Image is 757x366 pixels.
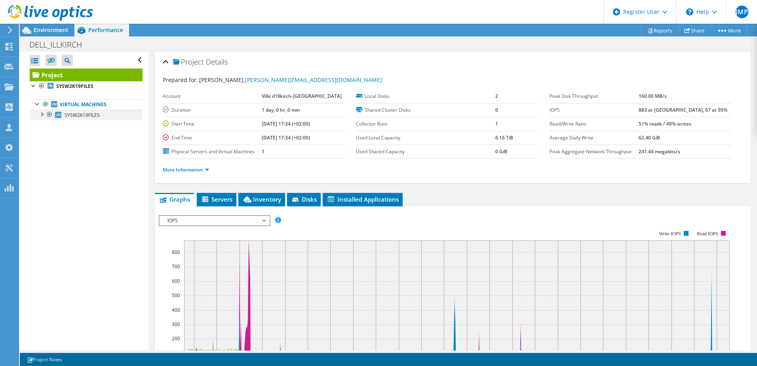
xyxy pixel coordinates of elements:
[327,195,399,203] span: Installed Applications
[639,120,691,127] b: 51% reads / 49% writes
[550,134,639,142] label: Average Daily Write
[550,120,639,128] label: Read/Write Ratio
[245,76,382,84] a: [PERSON_NAME][EMAIL_ADDRESS][DOMAIN_NAME]
[550,92,639,100] label: Peak Disk Throughput
[686,8,693,15] svg: \n
[56,83,93,90] b: SYSW2K19FILES
[30,110,143,120] a: SYSW2K19FILES
[34,26,68,34] span: Environment
[262,134,310,141] b: [DATE] 17:34 (+02:00)
[172,249,180,255] text: 800
[495,134,513,141] b: 6.16 TiB
[641,24,679,36] a: Reports
[262,148,264,155] b: 1
[163,76,198,84] label: Prepared for:
[356,92,495,100] label: Local Disks
[172,335,180,342] text: 200
[291,195,317,203] span: Disks
[495,120,498,127] b: 1
[736,6,748,18] span: JMP
[639,107,727,113] b: 883 at [GEOGRAPHIC_DATA], 67 at 95%
[495,148,507,155] b: 0 GiB
[163,166,209,173] a: More Information
[172,263,180,270] text: 700
[201,195,232,203] span: Servers
[242,195,281,203] span: Inventory
[172,350,180,356] text: 100
[495,107,498,113] b: 0
[172,292,180,299] text: 500
[163,120,262,128] label: Start Time
[710,24,747,36] a: More
[172,307,180,313] text: 400
[206,57,228,67] span: Details
[172,278,180,284] text: 600
[164,216,265,225] span: IOPS
[163,92,262,100] label: Account
[262,107,300,113] b: 1 day, 0 hr, 0 min
[30,69,143,81] a: Project
[163,148,262,156] label: Physical Servers and Virtual Machines
[356,120,495,128] label: Collector Runs
[21,355,68,364] a: Project Notes
[659,231,681,236] text: Write IOPS
[697,231,718,236] text: Read IOPS
[356,134,495,142] label: Used Local Capacity
[65,112,100,118] span: SYSW2K19FILES
[356,106,495,114] label: Shared Cluster Disks
[678,24,711,36] a: Share
[188,347,243,354] text: 95th Percentile = 67 IOPS
[356,148,495,156] label: Used Shared Capacity
[262,120,310,127] b: [DATE] 17:34 (+02:00)
[30,81,143,91] a: SYSW2K19FILES
[199,76,382,84] span: [PERSON_NAME],
[88,26,123,34] span: Performance
[495,93,498,99] b: 2
[26,40,94,49] h1: DELL_ILLKIRCH
[550,106,639,114] label: IOPS
[550,148,639,156] label: Peak Aggregate Network Throughput
[173,58,204,66] span: Project
[163,134,262,142] label: End Time
[262,93,342,99] b: Ville d'Illkirch-[GEOGRAPHIC_DATA]
[163,106,262,114] label: Duration
[639,148,680,155] b: 241.44 megabits/s
[639,93,667,99] b: 160.00 MB/s
[159,195,190,203] span: Graphs
[30,99,143,110] a: Virtual Machines
[639,134,660,141] b: 62.40 GiB
[172,321,180,328] text: 300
